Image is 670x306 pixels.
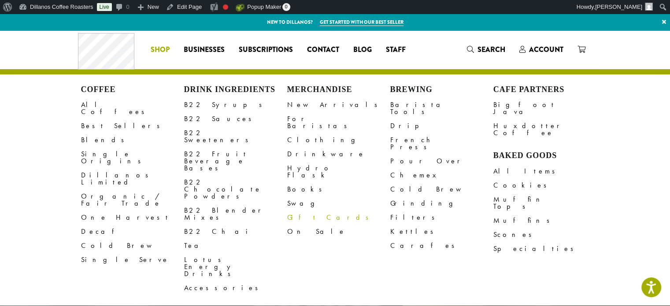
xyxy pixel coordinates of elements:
[493,214,596,228] a: Muffins
[529,44,563,55] span: Account
[184,281,287,295] a: Accessories
[184,85,287,95] h4: Drink Ingredients
[282,3,290,11] span: 0
[478,44,505,55] span: Search
[390,182,493,196] a: Cold Brew
[151,44,170,55] span: Shop
[81,133,184,147] a: Blends
[493,85,596,95] h4: Cafe Partners
[239,44,293,55] span: Subscriptions
[81,147,184,168] a: Single Origins
[184,126,287,147] a: B22 Sweeteners
[184,44,225,55] span: Businesses
[390,210,493,225] a: Filters
[144,43,177,57] a: Shop
[390,196,493,210] a: Grinding
[184,225,287,239] a: B22 Chai
[184,253,287,281] a: Lotus Energy Drinks
[320,18,403,26] a: Get started with our best seller
[184,98,287,112] a: B22 Syrups
[81,253,184,267] a: Single Serve
[390,119,493,133] a: Drip
[390,239,493,253] a: Carafes
[390,85,493,95] h4: Brewing
[81,210,184,225] a: One Harvest
[287,133,390,147] a: Clothing
[390,154,493,168] a: Pour Over
[81,98,184,119] a: All Coffees
[287,225,390,239] a: On Sale
[390,98,493,119] a: Barista Tools
[184,147,287,175] a: B22 Fruit Beverage Bases
[493,228,596,242] a: Scones
[353,44,372,55] span: Blog
[493,151,596,161] h4: Baked Goods
[81,119,184,133] a: Best Sellers
[390,133,493,154] a: French Press
[493,119,596,140] a: Huxdotter Coffee
[287,196,390,210] a: Swag
[287,112,390,133] a: For Baristas
[390,168,493,182] a: Chemex
[595,4,642,10] span: [PERSON_NAME]
[184,112,287,126] a: B22 Sauces
[81,225,184,239] a: Decaf
[390,225,493,239] a: Kettles
[460,42,512,57] a: Search
[287,147,390,161] a: Drinkware
[493,98,596,119] a: Bigfoot Java
[184,239,287,253] a: Tea
[184,203,287,225] a: B22 Blender Mixes
[287,161,390,182] a: Hydro Flask
[379,43,413,57] a: Staff
[223,4,228,10] div: Focus keyphrase not set
[287,85,390,95] h4: Merchandise
[493,192,596,214] a: Muffin Tops
[81,85,184,95] h4: Coffee
[287,210,390,225] a: Gift Cards
[97,3,112,11] a: Live
[307,44,339,55] span: Contact
[81,168,184,189] a: Dillanos Limited
[386,44,406,55] span: Staff
[658,14,670,30] a: ×
[493,178,596,192] a: Cookies
[81,189,184,210] a: Organic / Fair Trade
[81,239,184,253] a: Cold Brew
[493,164,596,178] a: All Items
[287,98,390,112] a: New Arrivals
[287,182,390,196] a: Books
[184,175,287,203] a: B22 Chocolate Powders
[493,242,596,256] a: Specialties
